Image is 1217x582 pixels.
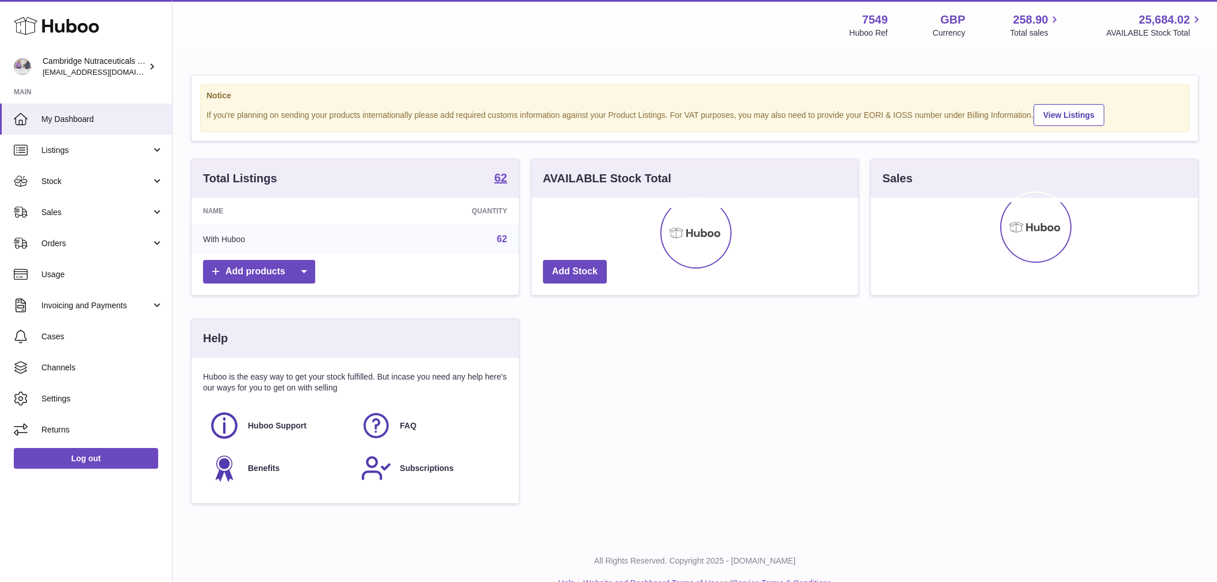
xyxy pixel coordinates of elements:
span: Subscriptions [400,463,453,474]
a: Subscriptions [361,453,501,484]
span: Usage [41,269,163,280]
a: 62 [497,234,507,244]
span: Invoicing and Payments [41,300,151,311]
span: AVAILABLE Stock Total [1106,28,1203,39]
strong: 62 [494,172,507,183]
span: Sales [41,207,151,218]
h3: Total Listings [203,171,277,186]
span: 25,684.02 [1139,12,1190,28]
div: Huboo Ref [849,28,888,39]
span: Benefits [248,463,280,474]
a: 258.90 Total sales [1010,12,1061,39]
a: 62 [494,172,507,186]
a: FAQ [361,410,501,441]
span: Orders [41,238,151,249]
strong: GBP [940,12,965,28]
th: Quantity [364,198,519,224]
strong: 7549 [862,12,888,28]
h3: Sales [882,171,912,186]
span: Listings [41,145,151,156]
a: 25,684.02 AVAILABLE Stock Total [1106,12,1203,39]
p: Huboo is the easy way to get your stock fulfilled. But incase you need any help here's our ways f... [203,372,507,393]
h3: Help [203,331,228,346]
a: Log out [14,448,158,469]
a: Add Stock [543,260,607,284]
span: Stock [41,176,151,187]
div: Currency [933,28,966,39]
h3: AVAILABLE Stock Total [543,171,671,186]
span: [EMAIL_ADDRESS][DOMAIN_NAME] [43,67,169,76]
a: Benefits [209,453,349,484]
a: Huboo Support [209,410,349,441]
span: Settings [41,393,163,404]
span: Cases [41,331,163,342]
p: All Rights Reserved. Copyright 2025 - [DOMAIN_NAME] [182,556,1208,566]
span: Huboo Support [248,420,307,431]
span: Returns [41,424,163,435]
div: If you're planning on sending your products internationally please add required customs informati... [206,102,1183,126]
span: FAQ [400,420,416,431]
a: View Listings [1034,104,1104,126]
th: Name [192,198,364,224]
a: Add products [203,260,315,284]
div: Cambridge Nutraceuticals Ltd [43,56,146,78]
span: 258.90 [1013,12,1048,28]
img: qvc@camnutra.com [14,58,31,75]
strong: Notice [206,90,1183,101]
span: Total sales [1010,28,1061,39]
span: My Dashboard [41,114,163,125]
span: Channels [41,362,163,373]
td: With Huboo [192,224,364,254]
